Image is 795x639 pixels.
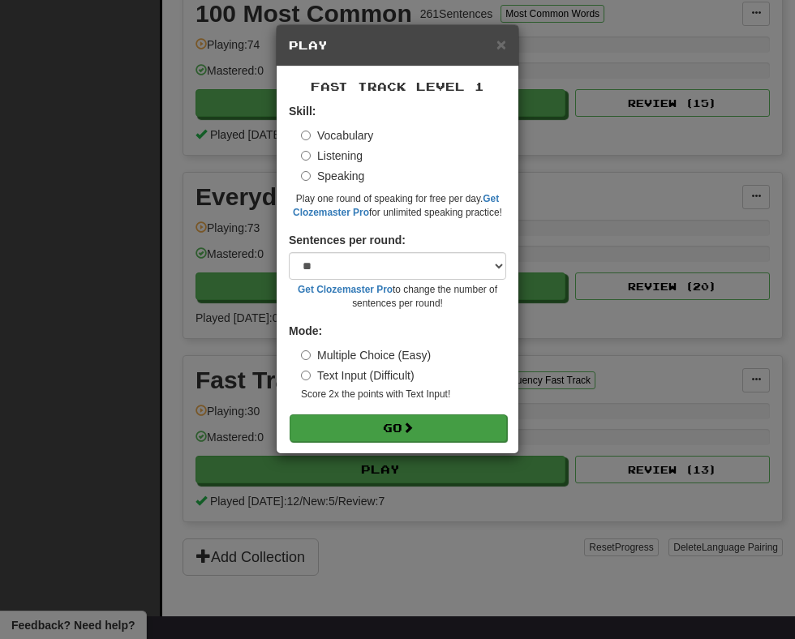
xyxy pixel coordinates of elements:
[311,79,484,93] span: Fast Track Level 1
[289,192,506,220] small: Play one round of speaking for free per day. for unlimited speaking practice!
[289,324,322,337] strong: Mode:
[496,35,506,54] span: ×
[301,168,364,184] label: Speaking
[289,283,506,311] small: to change the number of sentences per round!
[289,232,406,248] label: Sentences per round:
[301,171,311,181] input: Speaking
[496,36,506,53] button: Close
[289,105,316,118] strong: Skill:
[301,151,311,161] input: Listening
[290,414,507,442] button: Go
[301,371,311,380] input: Text Input (Difficult)
[301,388,506,401] small: Score 2x the points with Text Input !
[301,148,363,164] label: Listening
[301,131,311,140] input: Vocabulary
[289,37,506,54] h5: Play
[298,284,393,295] a: Get Clozemaster Pro
[301,350,311,360] input: Multiple Choice (Easy)
[301,367,415,384] label: Text Input (Difficult)
[301,347,431,363] label: Multiple Choice (Easy)
[301,127,373,144] label: Vocabulary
